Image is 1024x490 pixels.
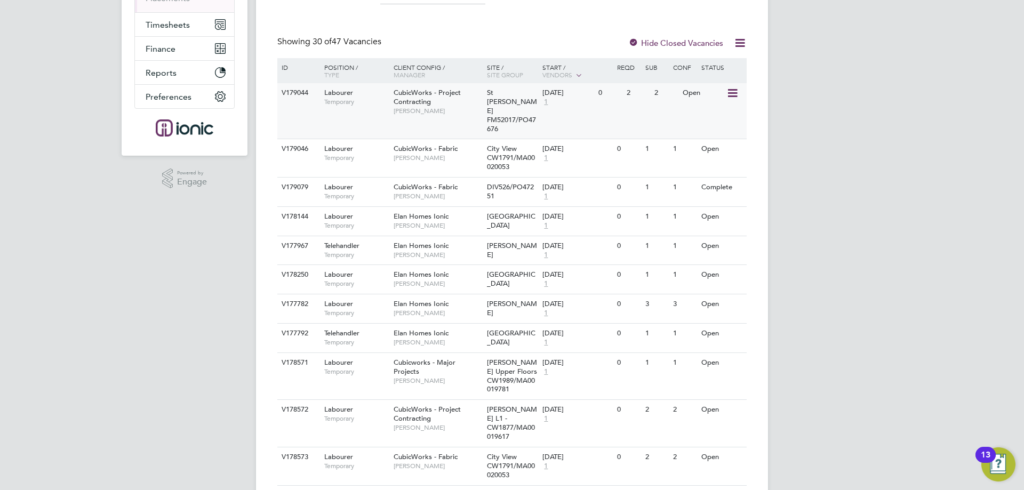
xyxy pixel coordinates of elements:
div: 1 [643,265,670,285]
span: Labourer [324,212,353,221]
span: 47 Vacancies [313,36,381,47]
span: Labourer [324,144,353,153]
div: Site / [484,58,540,84]
span: 1 [542,221,549,230]
div: Open [699,236,745,256]
div: 1 [670,178,698,197]
div: 1 [670,353,698,373]
span: CubicWorks - Fabric [394,182,458,191]
span: [GEOGRAPHIC_DATA] [487,212,535,230]
div: [DATE] [542,453,612,462]
div: V178572 [279,400,316,420]
div: [DATE] [542,329,612,338]
span: Temporary [324,279,388,288]
div: [DATE] [542,212,612,221]
div: 13 [981,455,990,469]
button: Preferences [135,85,234,108]
img: ionic-logo-retina.png [156,119,213,136]
span: Labourer [324,405,353,414]
span: 1 [542,192,549,201]
span: 1 [542,414,549,423]
span: Temporary [324,414,388,423]
div: 1 [643,236,670,256]
div: [DATE] [542,358,612,367]
div: 3 [670,294,698,314]
button: Reports [135,61,234,84]
span: 1 [542,309,549,318]
div: 1 [670,207,698,227]
button: Open Resource Center, 13 new notifications [981,447,1015,481]
span: Labourer [324,299,353,308]
span: [PERSON_NAME] [394,154,482,162]
span: CubicWorks - Project Contracting [394,405,461,423]
span: DIV526/PO47251 [487,182,534,200]
span: Temporary [324,192,388,200]
span: 1 [542,279,549,288]
div: 2 [643,400,670,420]
button: Timesheets [135,13,234,36]
div: Conf [670,58,698,76]
div: 1 [670,236,698,256]
span: Type [324,70,339,79]
span: 30 of [313,36,332,47]
span: Labourer [324,88,353,97]
div: 1 [643,207,670,227]
div: [DATE] [542,300,612,309]
span: St [PERSON_NAME] FM52017/PO47676 [487,88,537,133]
div: Open [699,324,745,343]
span: Finance [146,44,175,54]
div: 0 [614,400,642,420]
span: Elan Homes Ionic [394,212,449,221]
div: Open [699,265,745,285]
span: 1 [542,251,549,260]
span: Reports [146,68,177,78]
span: Vendors [542,70,572,79]
span: [PERSON_NAME] [487,241,537,259]
div: 0 [596,83,623,103]
div: 0 [614,236,642,256]
div: V179046 [279,139,316,159]
div: Start / [540,58,614,85]
span: Powered by [177,168,207,178]
div: V177782 [279,294,316,314]
span: [PERSON_NAME] [394,376,482,385]
div: [DATE] [542,89,593,98]
span: [GEOGRAPHIC_DATA] [487,270,535,288]
span: [PERSON_NAME] [394,251,482,259]
span: Elan Homes Ionic [394,299,449,308]
div: Open [699,207,745,227]
div: Client Config / [391,58,484,84]
div: [DATE] [542,405,612,414]
span: Site Group [487,70,523,79]
span: Temporary [324,251,388,259]
span: City View CW1791/MA00020053 [487,452,535,479]
div: Open [699,139,745,159]
div: 2 [670,400,698,420]
div: 0 [614,353,642,373]
span: Temporary [324,309,388,317]
span: Manager [394,70,425,79]
span: CubicWorks - Fabric [394,144,458,153]
div: 0 [614,178,642,197]
span: [PERSON_NAME] [394,309,482,317]
div: 0 [614,139,642,159]
a: Powered byEngage [162,168,207,189]
div: 2 [643,447,670,467]
button: Finance [135,37,234,60]
span: Labourer [324,182,353,191]
div: ID [279,58,316,76]
span: [PERSON_NAME] [487,299,537,317]
span: [PERSON_NAME] [394,462,482,470]
div: 0 [614,294,642,314]
span: City View CW1791/MA00020053 [487,144,535,171]
span: Engage [177,178,207,187]
div: V177792 [279,324,316,343]
span: Temporary [324,154,388,162]
div: Open [680,83,726,103]
div: V178144 [279,207,316,227]
div: 1 [670,324,698,343]
div: 0 [614,207,642,227]
span: [PERSON_NAME] [394,423,482,432]
span: [PERSON_NAME] [394,338,482,347]
span: CubicWorks - Fabric [394,452,458,461]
